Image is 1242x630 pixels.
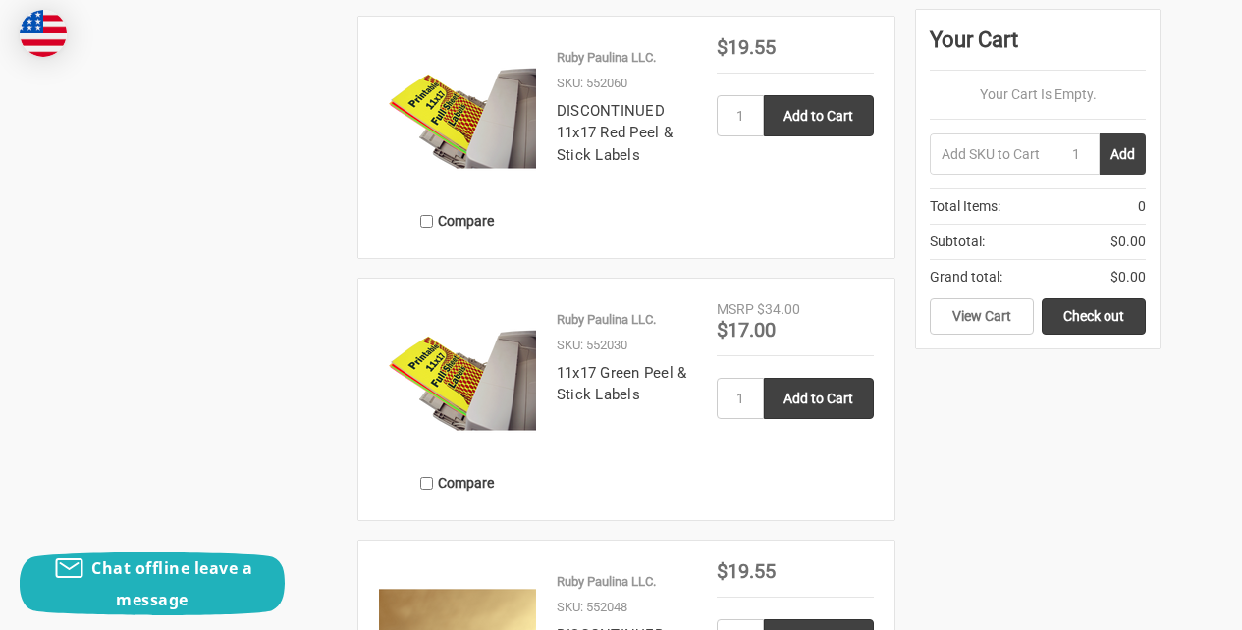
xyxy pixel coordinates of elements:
[91,557,252,610] span: Chat offline leave a message
[764,95,874,136] input: Add to Cart
[557,48,656,68] p: Ruby Paulina LLC.
[930,133,1053,175] input: Add SKU to Cart
[757,301,800,317] span: $34.00
[420,477,433,490] input: Compare
[930,196,1000,217] span: Total Items:
[557,364,687,404] a: 11x17 Green Peel & Stick Labels
[930,267,1002,288] span: Grand total:
[1138,196,1146,217] span: 0
[557,102,673,164] a: DISCONTINUED 11x17 Red Peel & Stick Labels
[20,552,285,615] button: Chat offline leave a message
[717,35,776,59] span: $19.55
[930,24,1146,71] div: Your Cart
[930,84,1146,105] p: Your Cart Is Empty.
[717,299,754,320] div: MSRP
[1042,298,1146,336] a: Check out
[1110,267,1146,288] span: $0.00
[379,299,536,456] img: 11x17 Green Peel & Stick Labels
[379,467,536,499] label: Compare
[717,318,776,341] span: $17.00
[930,298,1034,336] a: View Cart
[557,336,627,355] p: SKU: 552030
[379,205,536,237] label: Compare
[379,37,536,194] img: 11x17 Red Peel & Stick Labels
[557,598,627,617] p: SKU: 552048
[930,232,985,252] span: Subtotal:
[764,378,874,419] input: Add to Cart
[1100,133,1146,175] button: Add
[557,310,656,330] p: Ruby Paulina LLC.
[557,572,656,592] p: Ruby Paulina LLC.
[717,559,776,583] span: $19.55
[557,74,627,93] p: SKU: 552060
[1110,232,1146,252] span: $0.00
[420,215,433,228] input: Compare
[20,10,67,57] img: duty and tax information for United States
